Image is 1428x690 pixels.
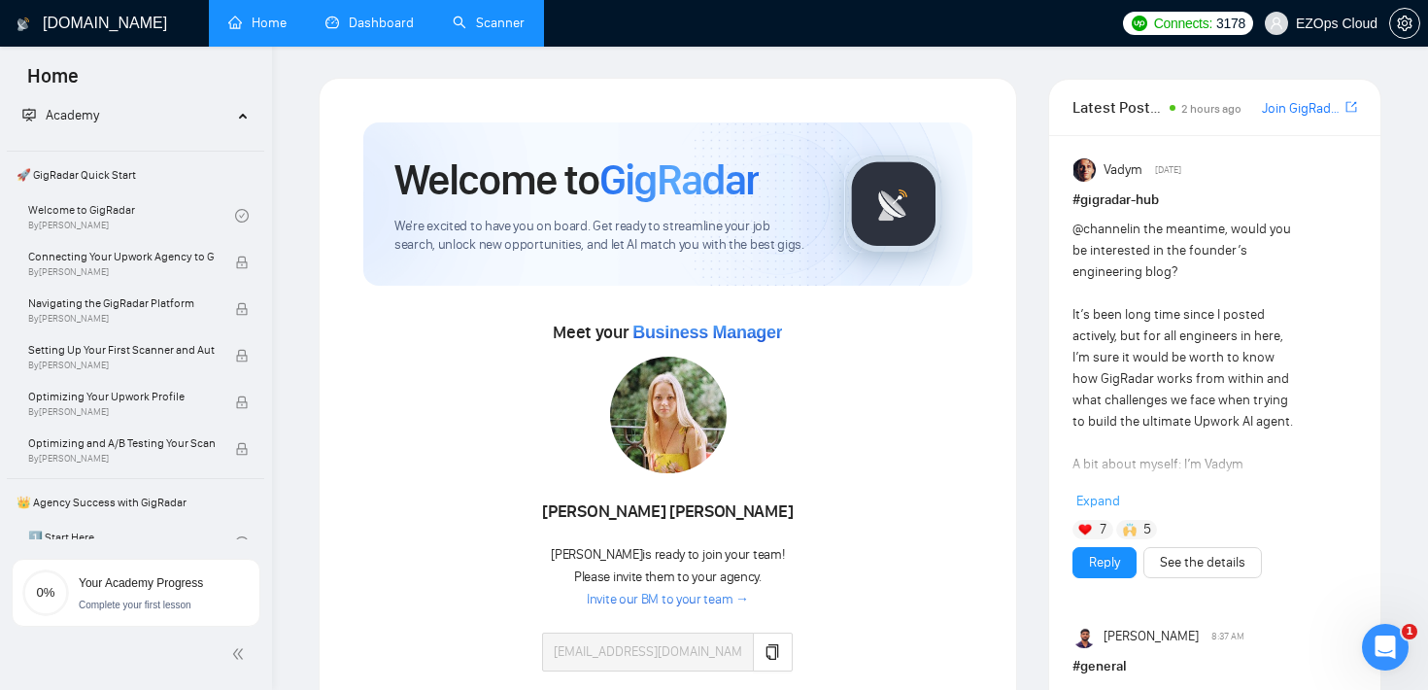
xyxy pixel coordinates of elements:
button: Help [259,511,389,589]
span: lock [235,349,249,362]
span: Home [12,62,94,103]
span: We're excited to have you on board. Get ready to streamline your job search, unlock new opportuni... [394,218,813,255]
span: lock [235,256,249,269]
h1: Welcome to [394,154,759,206]
span: lock [235,442,249,456]
span: fund-projection-screen [22,108,36,121]
span: Connects: [1154,13,1212,34]
span: Meet your [553,322,782,343]
span: 1 [1402,624,1417,639]
h1: # gigradar-hub [1072,190,1357,211]
p: Upwork Basics [19,245,346,265]
span: Vadym [1104,159,1142,181]
img: Preet Patel [1073,625,1097,648]
a: Welcome to GigRadarBy[PERSON_NAME] [28,194,235,237]
p: Using Auto Bidder [19,472,346,493]
span: GigRadar [599,154,759,206]
img: 🙌 [1123,523,1137,536]
span: 🚀 GigRadar Quick Start [9,155,262,194]
span: 20 articles [19,193,90,214]
div: Search for helpSearch for help [13,51,376,88]
span: double-left [231,644,251,664]
span: 15 articles [19,421,90,441]
button: See the details [1143,547,1262,578]
span: check-circle [235,536,249,550]
a: homeHome [228,15,287,31]
span: Academy [22,107,99,123]
h1: # general [1072,656,1357,677]
span: copy [765,644,780,660]
span: 3178 [1216,13,1245,34]
span: Optimizing and A/B Testing Your Scanner for Better Results [28,433,215,453]
a: Invite our BM to your team → [587,591,749,609]
span: 5 [1143,520,1151,539]
img: gigradar-logo.png [845,155,942,253]
span: By [PERSON_NAME] [28,453,215,465]
input: Search for help [13,51,376,88]
span: check-circle [235,209,249,223]
span: Expand [1076,493,1120,509]
span: By [PERSON_NAME] [28,406,215,418]
span: [PERSON_NAME] is ready to join your team! [551,546,784,563]
span: @channel [1072,221,1130,237]
a: Reply [1089,552,1120,573]
span: 7 [1100,520,1106,539]
button: Messages [129,511,258,589]
span: Setting Up Your First Scanner and Auto-Bidder [28,340,215,360]
a: See the details [1160,552,1245,573]
a: export [1345,98,1357,117]
span: Messages [161,560,228,573]
span: 👑 Agency Success with GigRadar [9,483,262,522]
span: Help [306,560,341,573]
span: Your Academy Progress [79,576,203,590]
span: setting [1390,16,1419,31]
img: 1686179443565-78.jpg [610,357,727,473]
span: 2 hours ago [1181,102,1241,116]
h2: 10 collections [19,114,369,137]
p: GigRadar Quick Start [19,169,346,190]
button: setting [1389,8,1420,39]
span: Academy [46,107,99,123]
span: [PERSON_NAME] [1104,626,1199,647]
span: Business Manager [632,323,782,342]
span: Latest Posts from the GigRadar Community [1072,95,1165,120]
div: Close [341,8,376,43]
button: copy [753,633,794,672]
p: Dashboard [19,321,346,341]
span: Connecting Your Upwork Agency to GigRadar [28,247,215,266]
span: 4 articles [19,345,83,365]
a: searchScanner [453,15,525,31]
span: export [1345,99,1357,115]
span: 6 articles [19,497,83,517]
span: Complete your first lesson [79,600,191,610]
img: ❤️ [1078,523,1092,536]
span: 4 articles [19,269,83,290]
img: logo [17,9,30,40]
span: By [PERSON_NAME] [28,266,215,278]
span: user [1270,17,1283,30]
img: Vadym [1073,158,1097,182]
a: Join GigRadar Slack Community [1262,98,1342,120]
span: Optimizing Your Upwork Profile [28,387,215,406]
span: Please invite them to your agency. [574,569,762,585]
h1: Help [170,9,222,42]
a: setting [1389,16,1420,31]
span: 0% [22,586,69,599]
span: [DATE] [1155,161,1181,179]
span: By [PERSON_NAME] [28,313,215,325]
a: dashboardDashboard [325,15,414,31]
p: Setting up a Scanner [19,397,346,417]
button: Reply [1072,547,1137,578]
div: [PERSON_NAME] [PERSON_NAME] [542,496,793,529]
img: upwork-logo.png [1132,16,1147,31]
a: 1️⃣ Start Here [28,522,235,565]
span: Navigating the GigRadar Platform [28,293,215,313]
span: lock [235,302,249,316]
span: lock [235,396,249,409]
iframe: Intercom live chat [1362,624,1409,671]
span: 8:37 AM [1211,628,1244,645]
span: By [PERSON_NAME] [28,360,215,371]
span: Home [45,560,85,573]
